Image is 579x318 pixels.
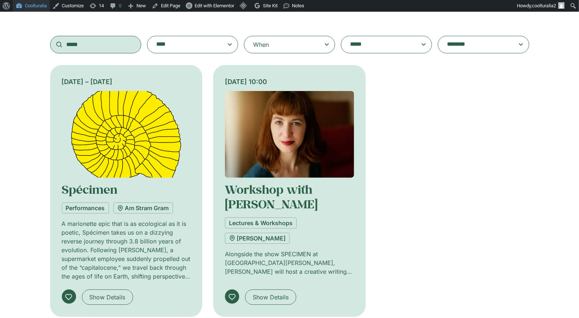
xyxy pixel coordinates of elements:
textarea: Search [350,39,409,50]
textarea: Search [447,39,505,50]
span: coolturalia2 [532,3,556,8]
span: Site Kit [263,3,278,8]
textarea: Search [156,39,215,50]
a: Workshop with [PERSON_NAME] [225,182,317,212]
a: Show Details [245,289,296,305]
div: [DATE] 10:00 [225,77,354,87]
a: Spécimen [62,182,118,197]
img: Coolturalia - Atelier avec Gwendoline Soublin [225,91,354,178]
div: [DATE] – [DATE] [62,77,191,87]
a: Am Stram Gram [113,202,173,213]
p: A marionette epic that is as ecological as it is poetic, Spécimen takes us on a dizzying reverse ... [62,219,191,281]
div: When [253,40,269,49]
a: Lectures & Workshops [225,217,297,228]
span: Show Details [253,293,289,302]
p: Alongside the show SPECIMEN at [GEOGRAPHIC_DATA][PERSON_NAME], [PERSON_NAME] will host a creative... [225,250,354,276]
span: Edit with Elementor [195,3,234,8]
span: Show Details [90,293,125,302]
a: [PERSON_NAME] [225,233,290,244]
a: Show Details [82,289,133,305]
a: Performances [62,202,109,213]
